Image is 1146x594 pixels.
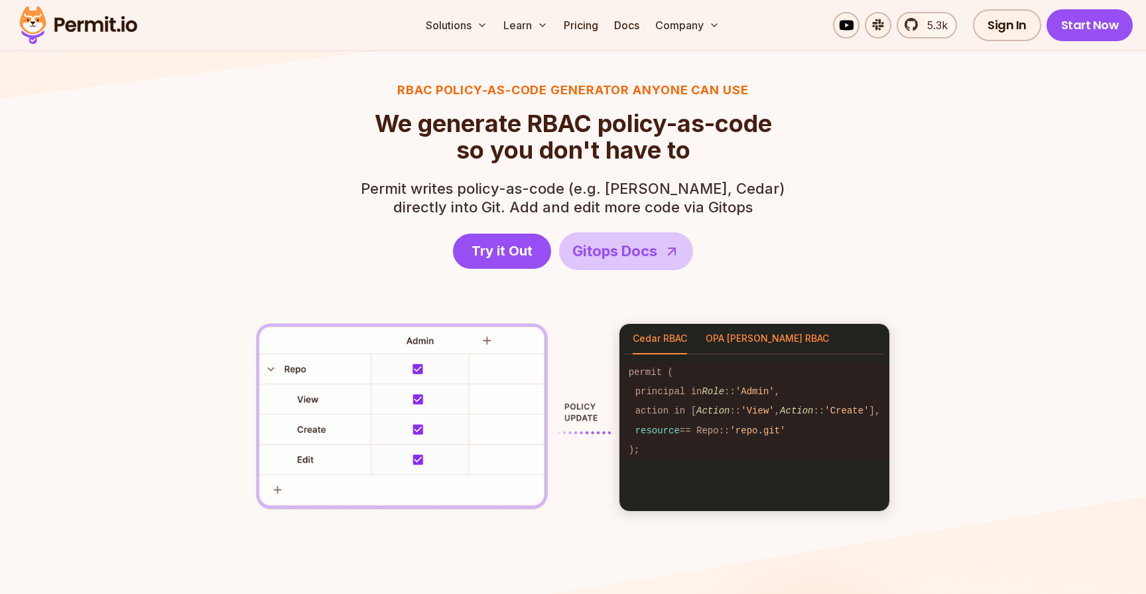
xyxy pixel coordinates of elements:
button: Solutions [420,12,493,38]
span: 'View' [741,406,774,416]
code: principal in :: , [619,382,890,402]
a: Sign In [973,9,1041,41]
a: Gitops Docs [559,232,693,270]
button: Company [650,12,725,38]
span: Action [780,406,813,416]
span: We generate RBAC policy-as-code [375,110,772,137]
button: Cedar RBAC [633,324,687,354]
a: Start Now [1047,9,1133,41]
span: 'Create' [824,406,869,416]
span: 5.3k [919,17,948,33]
span: Gitops Docs [572,240,657,262]
h2: so you don't have to [375,110,772,163]
a: 5.3k [897,12,957,38]
h3: RBAC Policy-as-code generator anyone can use [361,81,785,100]
code: action in [ :: , :: ], [619,402,890,421]
button: Learn [498,12,553,38]
span: Role [702,386,724,397]
a: Docs [609,12,645,38]
code: permit ( [619,362,890,382]
span: 'Admin' [735,386,775,397]
button: OPA [PERSON_NAME] RBAC [706,324,829,354]
a: Try it Out [453,234,551,269]
span: Try it Out [472,242,533,260]
span: resource [635,425,680,436]
code: ); [619,441,890,460]
p: directly into Git. Add and edit more code via Gitops [361,179,785,216]
span: Permit writes policy-as-code (e.g. [PERSON_NAME], Cedar) [361,179,785,198]
code: == Repo:: [619,421,890,440]
span: Action [696,406,730,416]
img: Permit logo [13,3,143,48]
a: Pricing [558,12,604,38]
span: 'repo.git' [730,425,785,436]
